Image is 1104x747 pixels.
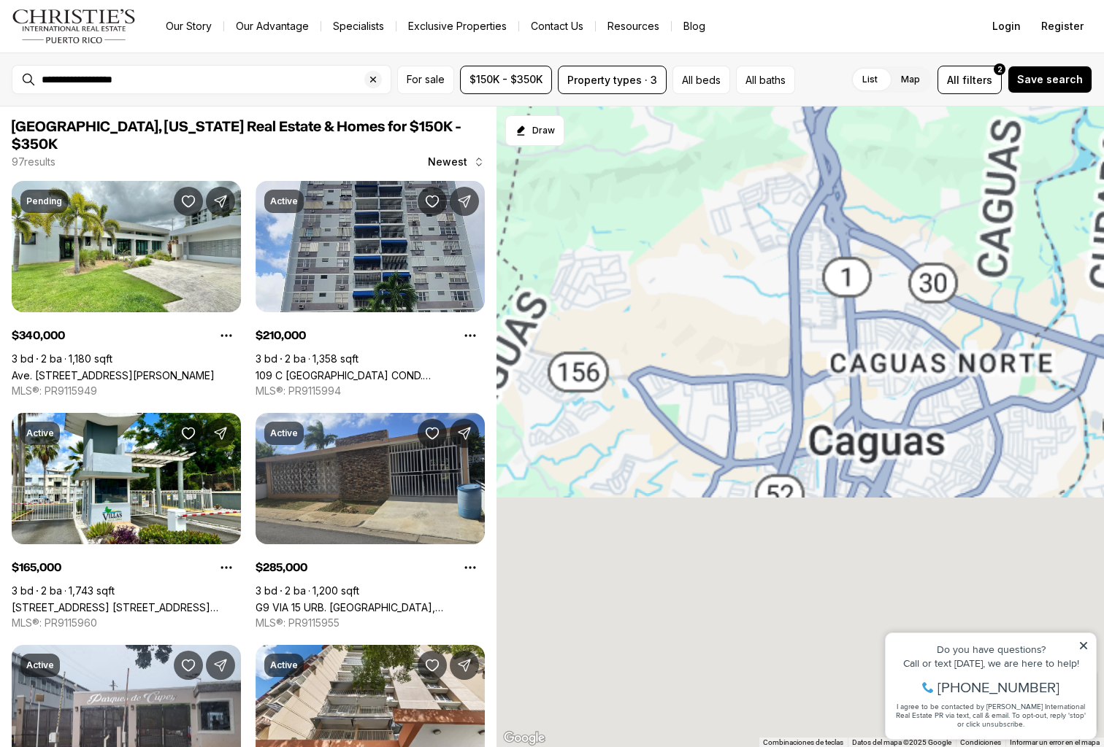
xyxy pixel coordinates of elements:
[364,66,391,93] button: Clear search input
[1032,12,1092,41] button: Register
[672,66,730,94] button: All beds
[12,369,215,382] a: Ave. San Ignacio FRAILES #B101, GUAYNABO PR, 00971
[418,419,447,448] button: Save Property: G9 VIA 15 URB. VILLA FONTANA
[852,738,951,746] span: Datos del mapa ©2025 Google
[270,427,298,439] p: Active
[224,16,321,36] a: Our Advantage
[450,419,479,448] button: Share Property
[672,16,717,36] a: Blog
[18,90,208,117] span: I agree to be contacted by [PERSON_NAME] International Real Estate PR via text, call & email. To ...
[428,156,467,168] span: Newest
[1017,74,1083,85] span: Save search
[206,419,235,448] button: Share Property
[450,187,479,216] button: Share Property
[256,601,485,614] a: G9 VIA 15 URB. VILLA FONTANA, CAROLINA PR, 00983
[60,69,182,83] span: [PHONE_NUMBER]
[460,66,552,94] button: $150K - $350K
[992,20,1021,32] span: Login
[456,321,485,350] button: Property options
[174,651,203,680] button: Save Property: 844 CARR 844 #1022
[450,651,479,680] button: Share Property
[174,187,203,216] button: Save Property: Ave. San Ignacio FRAILES #B101
[418,651,447,680] button: Save Property: 200 Av. Jesús T. Piñero, 200 AV. JESÚS T. PIÑERO, #21-M
[558,66,667,94] button: Property types · 3
[12,156,55,168] p: 97 results
[15,47,211,57] div: Call or text [DATE], we are here to help!
[256,369,485,382] a: 109 C COSTA RICA COND. GRANADA #14-A, SAN JUAN PR, 00917
[270,659,298,671] p: Active
[206,187,235,216] button: Share Property
[154,16,223,36] a: Our Story
[736,66,795,94] button: All baths
[26,196,62,207] p: Pending
[12,601,241,614] a: 862 St CON. VILLAS DE HATO TEJA #PH 22 Unit: PH 22, BAYAMON PR, 00959
[456,553,485,582] button: Property options
[984,12,1030,41] button: Login
[396,16,518,36] a: Exclusive Properties
[469,74,543,85] span: $150K - $350K
[174,419,203,448] button: Save Property: 862 St CON. VILLAS DE HATO TEJA #PH 22 Unit: PH 22
[212,321,241,350] button: Property options
[397,66,454,94] button: For sale
[26,659,54,671] p: Active
[12,120,461,152] span: [GEOGRAPHIC_DATA], [US_STATE] Real Estate & Homes for $150K - $350K
[12,9,137,44] img: logo
[206,651,235,680] button: Share Property
[962,72,992,88] span: filters
[270,196,298,207] p: Active
[1008,66,1092,93] button: Save search
[938,66,1002,94] button: Allfilters2
[321,16,396,36] a: Specialists
[407,74,445,85] span: For sale
[596,16,671,36] a: Resources
[419,147,494,177] button: Newest
[947,72,959,88] span: All
[212,553,241,582] button: Property options
[851,66,889,93] label: List
[519,16,595,36] button: Contact Us
[418,187,447,216] button: Save Property: 109 C COSTA RICA COND. GRANADA #14-A
[26,427,54,439] p: Active
[15,33,211,43] div: Do you have questions?
[1041,20,1084,32] span: Register
[505,115,564,146] button: Start drawing
[997,63,1003,75] span: 2
[889,66,932,93] label: Map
